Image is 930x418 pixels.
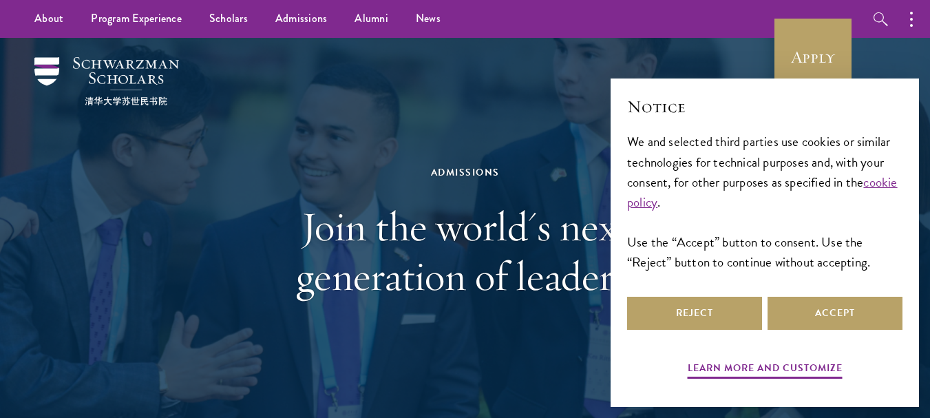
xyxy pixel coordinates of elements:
[774,19,852,96] a: Apply
[34,57,179,105] img: Schwarzman Scholars
[688,359,843,381] button: Learn more and customize
[768,297,902,330] button: Accept
[627,95,902,118] h2: Notice
[228,202,703,301] h1: Join the world's next generation of leaders.
[627,132,902,271] div: We and selected third parties use cookies or similar technologies for technical purposes and, wit...
[627,172,898,212] a: cookie policy
[627,297,762,330] button: Reject
[228,164,703,181] div: Admissions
